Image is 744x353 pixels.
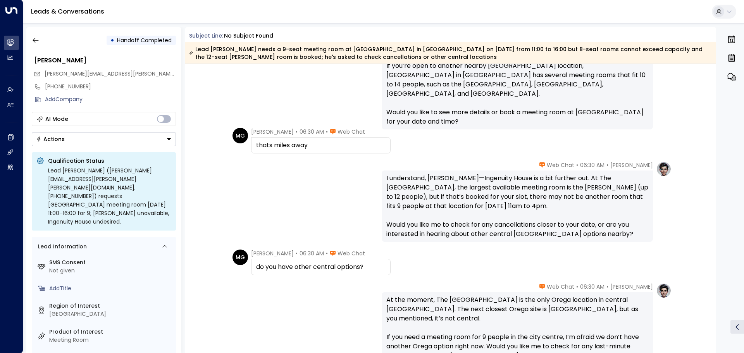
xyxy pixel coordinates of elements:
[386,33,648,126] div: Thanks for letting me know, [PERSON_NAME]. The [PERSON_NAME] Meeting Room is showing as subject t...
[34,56,176,65] div: [PERSON_NAME]
[45,83,176,91] div: [PHONE_NUMBER]
[45,70,176,78] span: martin.groves@amey.co.uk
[256,141,386,150] div: thats miles away
[251,128,294,136] span: [PERSON_NAME]
[49,284,173,293] div: AddTitle
[580,161,604,169] span: 06:30 AM
[606,161,608,169] span: •
[606,283,608,291] span: •
[32,132,176,146] button: Actions
[117,36,172,44] span: Handoff Completed
[576,283,578,291] span: •
[580,283,604,291] span: 06:30 AM
[49,336,173,344] div: Meeting Room
[224,32,273,40] div: No subject found
[189,32,223,40] span: Subject Line:
[547,283,574,291] span: Web Chat
[48,166,171,226] div: Lead [PERSON_NAME] ([PERSON_NAME][EMAIL_ADDRESS][PERSON_NAME][PERSON_NAME][DOMAIN_NAME], [PHONE_N...
[300,128,324,136] span: 06:30 AM
[296,128,298,136] span: •
[576,161,578,169] span: •
[300,250,324,257] span: 06:30 AM
[338,250,365,257] span: Web Chat
[610,161,653,169] span: [PERSON_NAME]
[45,115,68,123] div: AI Mode
[232,128,248,143] div: MG
[49,310,173,318] div: [GEOGRAPHIC_DATA]
[251,250,294,257] span: [PERSON_NAME]
[232,250,248,265] div: MG
[656,161,672,177] img: profile-logo.png
[256,262,386,272] div: do you have other central options?
[48,157,171,165] p: Qualification Status
[610,283,653,291] span: [PERSON_NAME]
[547,161,574,169] span: Web Chat
[49,258,173,267] label: SMS Consent
[338,128,365,136] span: Web Chat
[45,70,262,77] span: [PERSON_NAME][EMAIL_ADDRESS][PERSON_NAME][PERSON_NAME][DOMAIN_NAME]
[32,132,176,146] div: Button group with a nested menu
[49,302,173,310] label: Region of Interest
[49,267,173,275] div: Not given
[326,250,328,257] span: •
[31,7,104,16] a: Leads & Conversations
[386,174,648,239] div: I understand, [PERSON_NAME]—Ingenuity House is a bit further out. At The [GEOGRAPHIC_DATA], the l...
[296,250,298,257] span: •
[326,128,328,136] span: •
[36,136,65,143] div: Actions
[189,45,712,61] div: Lead [PERSON_NAME] needs a 9-seat meeting room at [GEOGRAPHIC_DATA] in [GEOGRAPHIC_DATA] on [DATE...
[656,283,672,298] img: profile-logo.png
[45,95,176,103] div: AddCompany
[49,328,173,336] label: Product of Interest
[35,243,87,251] div: Lead Information
[110,33,114,47] div: •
